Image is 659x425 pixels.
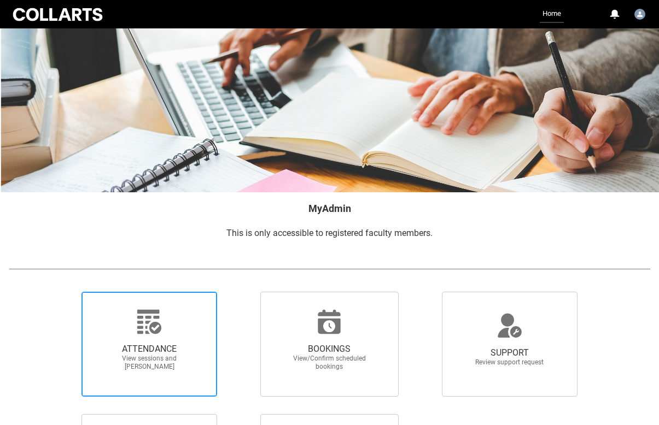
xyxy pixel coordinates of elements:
h2: MyAdmin [9,201,650,216]
span: View sessions and [PERSON_NAME] [101,355,197,371]
button: User Profile Naomi.Edwards [632,4,648,22]
span: This is only accessible to registered faculty members. [226,228,433,238]
img: REDU_GREY_LINE [9,263,650,274]
img: Naomi.Edwards [634,9,645,20]
span: SUPPORT [462,347,558,358]
span: Review support request [462,358,558,367]
span: View/Confirm scheduled bookings [281,355,377,371]
a: Home [540,5,564,23]
span: BOOKINGS [281,344,377,355]
span: ATTENDANCE [101,344,197,355]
